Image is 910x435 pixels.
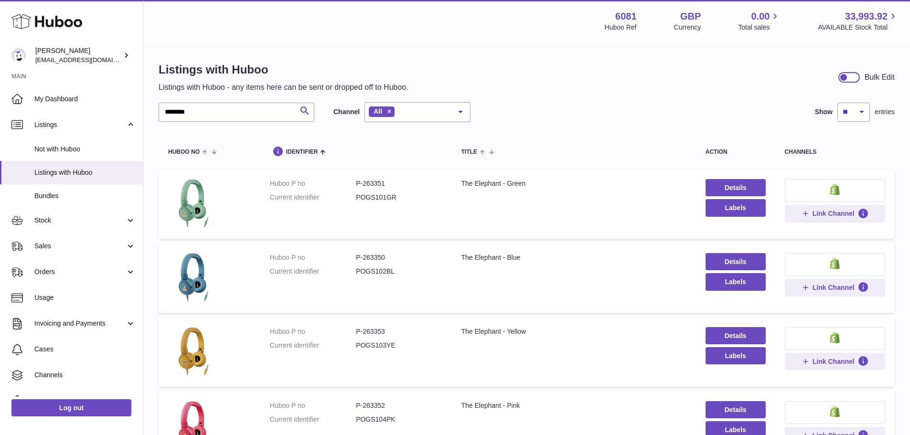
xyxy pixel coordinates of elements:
span: Huboo no [168,149,200,155]
button: Labels [706,347,766,364]
div: Bulk Edit [865,72,895,83]
span: Cases [34,345,136,354]
a: Log out [11,399,131,416]
span: Sales [34,242,126,251]
p: Listings with Huboo - any items here can be sent or dropped off to Huboo. [159,82,408,93]
span: Bundles [34,191,136,201]
img: shopify-small.png [830,332,840,343]
span: Link Channel [813,283,855,292]
button: Link Channel [785,205,885,222]
strong: 6081 [615,10,637,23]
span: identifier [286,149,318,155]
div: The Elephant - Blue [461,253,686,262]
img: The Elephant - Green [168,179,216,227]
dt: Current identifier [270,193,356,202]
a: Details [706,253,766,270]
span: Link Channel [813,357,855,366]
div: The Elephant - Green [461,179,686,188]
h1: Listings with Huboo [159,62,408,77]
span: Link Channel [813,209,855,218]
span: My Dashboard [34,95,136,104]
label: Show [815,107,833,117]
button: Labels [706,273,766,290]
span: title [461,149,477,155]
button: Labels [706,199,766,216]
a: Details [706,401,766,418]
dd: P-263351 [356,179,442,188]
span: Usage [34,293,136,302]
span: Listings [34,120,126,129]
span: Total sales [738,23,781,32]
span: Channels [34,371,136,380]
span: 0.00 [751,10,770,23]
a: Details [706,327,766,344]
dt: Huboo P no [270,401,356,410]
a: 33,993.92 AVAILABLE Stock Total [818,10,899,32]
span: Settings [34,396,136,405]
dd: P-263352 [356,401,442,410]
dd: POGS101GR [356,193,442,202]
img: The Elephant - Yellow [168,327,216,375]
div: channels [785,149,885,155]
span: Listings with Huboo [34,168,136,177]
img: shopify-small.png [830,258,840,269]
div: The Elephant - Yellow [461,327,686,336]
a: Details [706,179,766,196]
div: [PERSON_NAME] [35,46,121,64]
span: Invoicing and Payments [34,319,126,328]
div: Currency [674,23,701,32]
button: Link Channel [785,353,885,370]
div: Huboo Ref [605,23,637,32]
span: AVAILABLE Stock Total [818,23,899,32]
dd: POGS102BL [356,267,442,276]
dt: Huboo P no [270,179,356,188]
span: Orders [34,267,126,276]
span: 33,993.92 [845,10,888,23]
dd: POGS103YE [356,341,442,350]
dt: Huboo P no [270,253,356,262]
a: 0.00 Total sales [738,10,781,32]
dt: Current identifier [270,341,356,350]
dd: P-263353 [356,327,442,336]
span: [EMAIL_ADDRESS][DOMAIN_NAME] [35,56,140,64]
dd: POGS104PK [356,415,442,424]
span: All [374,107,382,115]
img: The Elephant - Blue [168,253,216,301]
span: Not with Huboo [34,145,136,154]
strong: GBP [680,10,701,23]
img: shopify-small.png [830,406,840,417]
span: entries [875,107,895,117]
dt: Current identifier [270,267,356,276]
div: The Elephant - Pink [461,401,686,410]
dt: Current identifier [270,415,356,424]
img: internalAdmin-6081@internal.huboo.com [11,48,26,63]
dd: P-263350 [356,253,442,262]
button: Link Channel [785,279,885,296]
label: Channel [333,107,360,117]
img: shopify-small.png [830,184,840,195]
dt: Huboo P no [270,327,356,336]
div: action [706,149,766,155]
span: Stock [34,216,126,225]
